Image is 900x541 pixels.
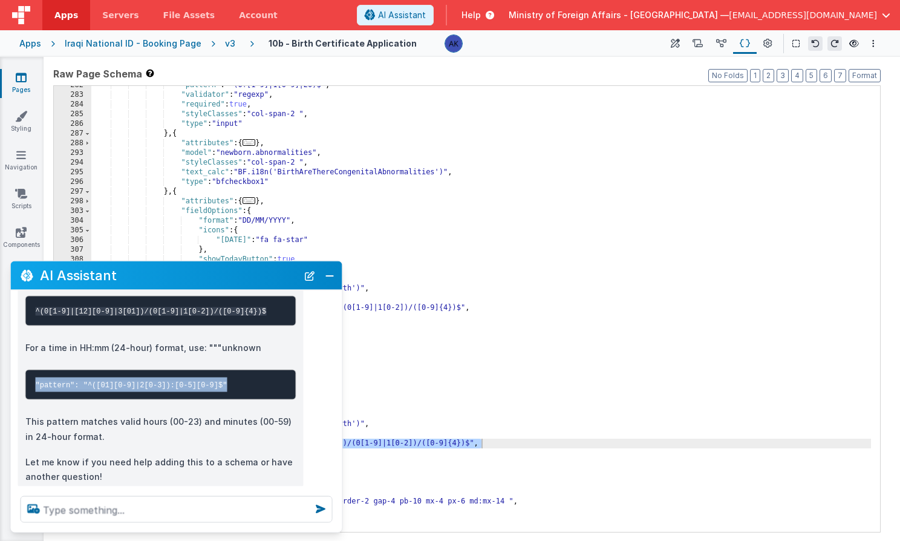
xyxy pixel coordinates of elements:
[54,255,91,264] div: 308
[36,381,227,390] code: "pattern": "^([01][0-9]|2[0-3]):[0-5][0-9]$"
[25,454,296,484] p: Let me know if you need help adding this to a schema or have another question!
[708,69,748,82] button: No Folds
[243,139,256,146] span: ...
[791,69,803,82] button: 4
[36,307,267,315] code: ^(0[1-9]|[12][0-9]|3[01])/(0[1-9]|1[0-2])/([0-9]{4})$
[54,90,91,100] div: 283
[509,9,729,21] span: Ministry of Foreign Affairs - [GEOGRAPHIC_DATA] —
[750,69,760,82] button: 1
[763,69,774,82] button: 2
[54,245,91,255] div: 307
[54,139,91,148] div: 288
[806,69,817,82] button: 5
[54,129,91,139] div: 287
[54,235,91,245] div: 306
[54,9,78,21] span: Apps
[40,268,298,283] h2: AI Assistant
[301,267,318,284] button: New Chat
[357,5,434,25] button: AI Assistant
[53,67,142,81] span: Raw Page Schema
[54,110,91,119] div: 285
[461,9,481,21] span: Help
[102,9,139,21] span: Servers
[866,36,881,51] button: Options
[54,158,91,168] div: 294
[820,69,832,82] button: 6
[54,197,91,206] div: 298
[834,69,846,82] button: 7
[25,340,296,355] p: For a time in HH:mm (24-hour) format, use: """unknown
[54,206,91,216] div: 303
[509,9,890,21] button: Ministry of Foreign Affairs - [GEOGRAPHIC_DATA] — [EMAIL_ADDRESS][DOMAIN_NAME]
[54,148,91,158] div: 293
[54,177,91,187] div: 296
[163,9,215,21] span: File Assets
[25,415,296,444] p: This pattern matches valid hours (00-23) and minutes (00-59) in 24-hour format.
[54,187,91,197] div: 297
[729,9,877,21] span: [EMAIL_ADDRESS][DOMAIN_NAME]
[225,38,240,50] div: v3
[243,197,256,204] span: ...
[54,100,91,110] div: 284
[54,216,91,226] div: 304
[54,168,91,177] div: 295
[777,69,789,82] button: 3
[378,9,426,21] span: AI Assistant
[54,226,91,235] div: 305
[65,38,201,50] div: Iraqi National ID - Booking Page
[849,69,881,82] button: Format
[19,38,41,50] div: Apps
[269,39,417,48] h4: 10b - Birth Certificate Application
[54,119,91,129] div: 286
[322,267,337,284] button: Close
[445,35,462,52] img: 1f6063d0be199a6b217d3045d703aa70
